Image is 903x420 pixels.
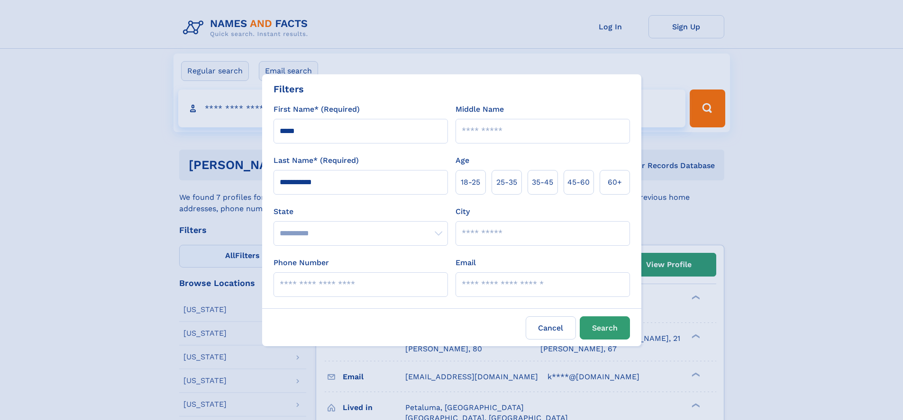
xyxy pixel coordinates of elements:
[532,177,553,188] span: 35‑45
[456,104,504,115] label: Middle Name
[274,206,448,217] label: State
[580,316,630,340] button: Search
[526,316,576,340] label: Cancel
[496,177,517,188] span: 25‑35
[461,177,480,188] span: 18‑25
[274,104,360,115] label: First Name* (Required)
[456,206,470,217] label: City
[456,257,476,268] label: Email
[608,177,622,188] span: 60+
[274,257,329,268] label: Phone Number
[567,177,590,188] span: 45‑60
[274,155,359,166] label: Last Name* (Required)
[456,155,469,166] label: Age
[274,82,304,96] div: Filters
